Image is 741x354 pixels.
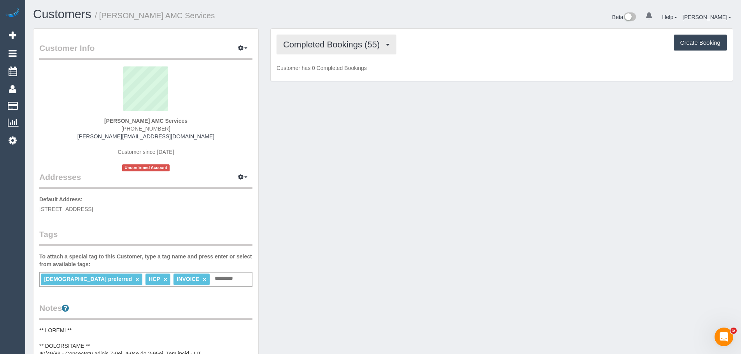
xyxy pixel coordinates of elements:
a: × [163,276,167,283]
span: [DEMOGRAPHIC_DATA] preferred [44,276,132,282]
button: Completed Bookings (55) [277,35,396,54]
strong: [PERSON_NAME] AMC Services [104,118,187,124]
a: Help [662,14,677,20]
a: [PERSON_NAME][EMAIL_ADDRESS][DOMAIN_NAME] [77,133,214,140]
iframe: Intercom live chat [715,328,733,346]
span: Unconfirmed Account [122,164,170,171]
span: [PHONE_NUMBER] [121,126,170,132]
button: Create Booking [674,35,727,51]
legend: Customer Info [39,42,252,60]
span: HCP [149,276,160,282]
label: Default Address: [39,195,83,203]
span: Customer since [DATE] [117,149,174,155]
legend: Notes [39,302,252,320]
span: Completed Bookings (55) [283,40,384,49]
a: Customers [33,7,91,21]
img: Automaid Logo [5,8,20,19]
span: 5 [730,328,737,334]
p: Customer has 0 Completed Bookings [277,64,727,72]
img: New interface [623,12,636,23]
small: / [PERSON_NAME] AMC Services [95,11,215,20]
legend: Tags [39,228,252,246]
span: [STREET_ADDRESS] [39,206,93,212]
a: Beta [612,14,636,20]
span: INVOICE [177,276,200,282]
a: [PERSON_NAME] [683,14,731,20]
a: × [135,276,139,283]
a: × [203,276,206,283]
label: To attach a special tag to this Customer, type a tag name and press enter or select from availabl... [39,253,252,268]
